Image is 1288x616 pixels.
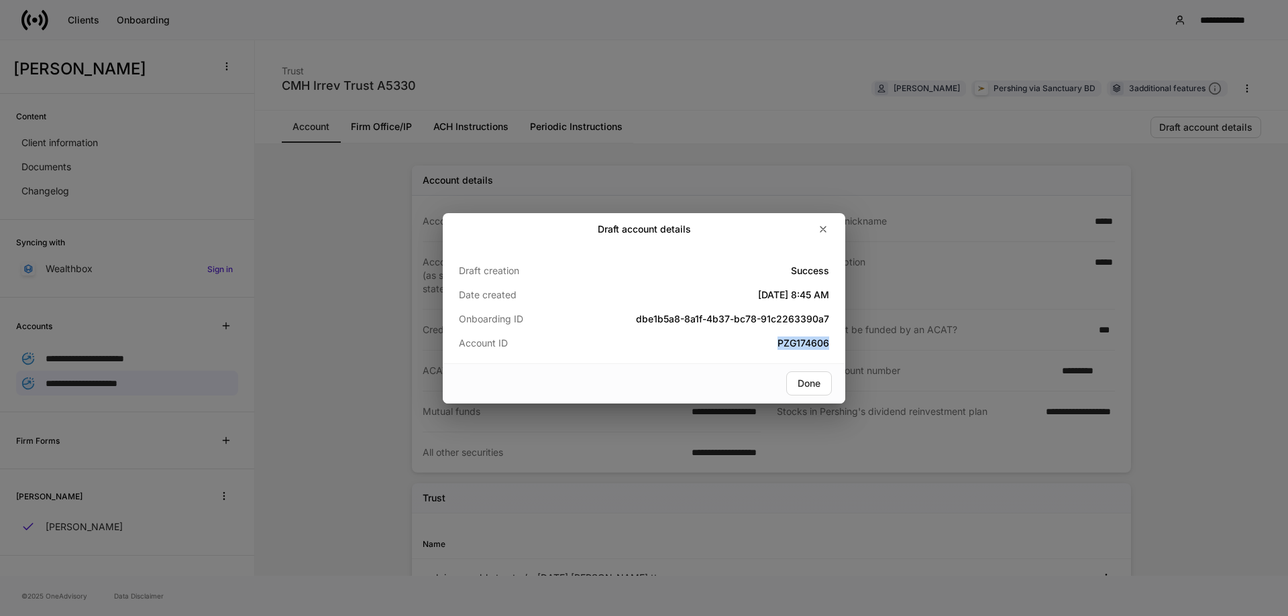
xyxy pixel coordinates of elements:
h5: PZG174606 [582,336,829,350]
button: Done [786,371,832,395]
h5: [DATE] 8:45 AM [582,288,829,302]
h2: Draft account details [598,223,691,236]
p: Onboarding ID [459,312,582,326]
p: Account ID [459,336,582,350]
p: Draft creation [459,264,582,278]
div: Done [798,379,820,388]
p: Date created [459,288,582,302]
h5: Success [582,264,829,278]
h5: dbe1b5a8-8a1f-4b37-bc78-91c2263390a7 [582,312,829,326]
